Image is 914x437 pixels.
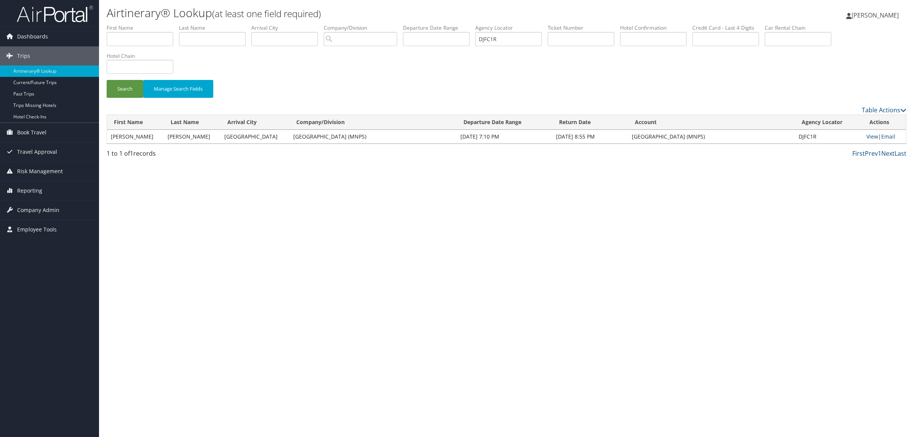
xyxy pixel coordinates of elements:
a: [PERSON_NAME] [846,4,906,27]
a: View [866,133,878,140]
td: [DATE] 7:10 PM [457,130,552,144]
td: [PERSON_NAME] [107,130,164,144]
th: Arrival City: activate to sort column ascending [221,115,289,130]
label: Car Rental Chain [765,24,837,32]
span: Company Admin [17,201,59,220]
span: Book Travel [17,123,46,142]
td: [GEOGRAPHIC_DATA] [221,130,289,144]
td: DJFC1R [795,130,862,144]
label: Last Name [179,24,251,32]
span: 1 [130,149,133,158]
label: First Name [107,24,179,32]
th: Return Date: activate to sort column ascending [552,115,628,130]
label: Hotel Confirmation [620,24,692,32]
span: [PERSON_NAME] [852,11,899,19]
th: Company/Division [289,115,457,130]
a: First [852,149,865,158]
label: Company/Division [324,24,403,32]
a: Prev [865,149,878,158]
button: Manage Search Fields [143,80,213,98]
td: [GEOGRAPHIC_DATA] (MNPS) [628,130,795,144]
span: Trips [17,46,30,65]
span: Travel Approval [17,142,57,161]
label: Arrival City [251,24,324,32]
th: Departure Date Range: activate to sort column ascending [457,115,552,130]
a: Next [881,149,895,158]
span: Reporting [17,181,42,200]
label: Agency Locator [475,24,548,32]
button: Search [107,80,143,98]
label: Departure Date Range [403,24,475,32]
label: Ticket Number [548,24,620,32]
td: [GEOGRAPHIC_DATA] (MNPS) [289,130,457,144]
th: Agency Locator: activate to sort column ascending [795,115,862,130]
label: Hotel Chain [107,52,179,60]
label: Credit Card - Last 4 Digits [692,24,765,32]
th: Actions [863,115,906,130]
span: Risk Management [17,162,63,181]
th: Account: activate to sort column descending [628,115,795,130]
th: Last Name: activate to sort column ascending [164,115,221,130]
td: [DATE] 8:55 PM [552,130,628,144]
h1: Airtinerary® Lookup [107,5,640,21]
a: Last [895,149,906,158]
td: [PERSON_NAME] [164,130,221,144]
a: Table Actions [862,106,906,114]
small: (at least one field required) [212,7,321,20]
span: Employee Tools [17,220,57,239]
td: | [863,130,906,144]
div: 1 to 1 of records [107,149,298,162]
a: 1 [878,149,881,158]
a: Email [881,133,895,140]
img: airportal-logo.png [17,5,93,23]
th: First Name: activate to sort column ascending [107,115,164,130]
span: Dashboards [17,27,48,46]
